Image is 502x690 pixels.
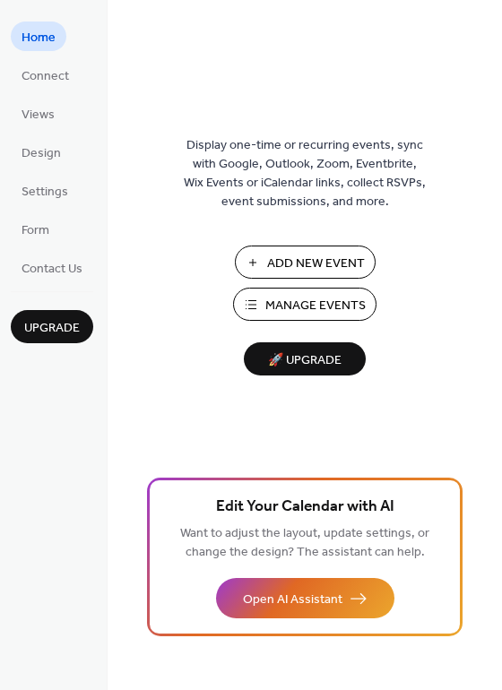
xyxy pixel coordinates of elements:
[267,254,365,273] span: Add New Event
[22,183,68,202] span: Settings
[11,137,72,167] a: Design
[255,349,355,373] span: 🚀 Upgrade
[22,29,56,47] span: Home
[22,144,61,163] span: Design
[180,522,429,565] span: Want to adjust the layout, update settings, or change the design? The assistant can help.
[11,253,93,282] a: Contact Us
[22,221,49,240] span: Form
[235,246,376,279] button: Add New Event
[11,176,79,205] a: Settings
[22,106,55,125] span: Views
[11,99,65,128] a: Views
[233,288,376,321] button: Manage Events
[216,495,394,520] span: Edit Your Calendar with AI
[24,319,80,338] span: Upgrade
[22,67,69,86] span: Connect
[243,591,342,609] span: Open AI Assistant
[22,260,82,279] span: Contact Us
[265,297,366,315] span: Manage Events
[216,578,394,618] button: Open AI Assistant
[11,310,93,343] button: Upgrade
[11,214,60,244] a: Form
[184,136,426,211] span: Display one-time or recurring events, sync with Google, Outlook, Zoom, Eventbrite, Wix Events or ...
[11,60,80,90] a: Connect
[244,342,366,375] button: 🚀 Upgrade
[11,22,66,51] a: Home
